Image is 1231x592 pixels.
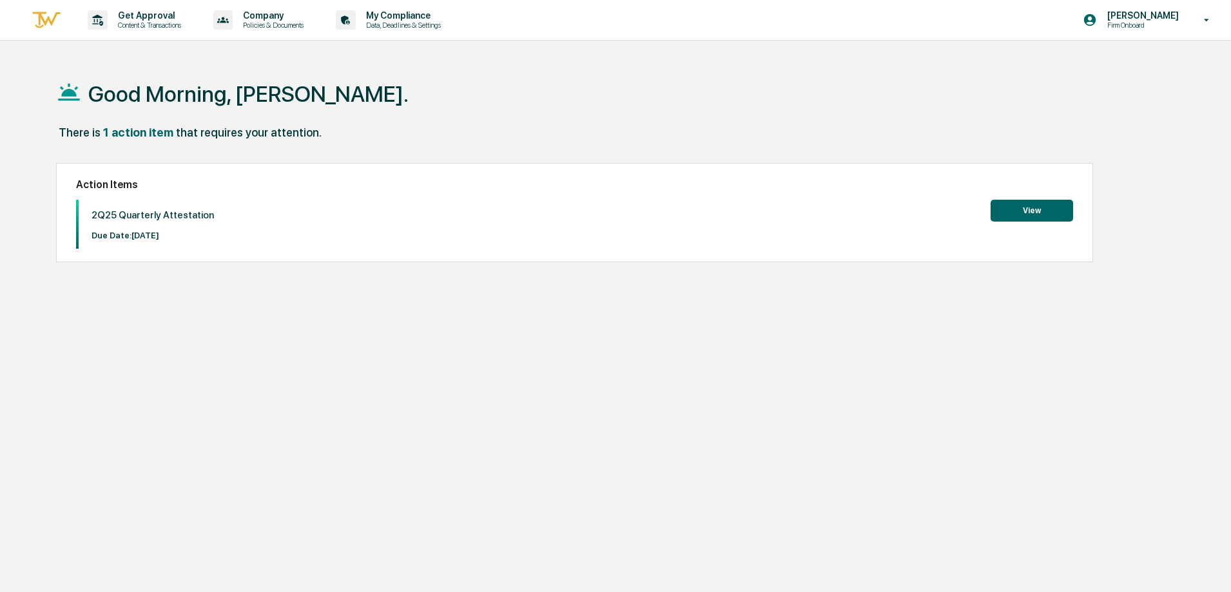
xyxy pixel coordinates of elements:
[1097,21,1185,30] p: Firm Onboard
[108,10,188,21] p: Get Approval
[31,10,62,31] img: logo
[92,209,214,221] p: 2Q25 Quarterly Attestation
[991,200,1073,222] button: View
[103,126,173,139] div: 1 action item
[76,178,1073,191] h2: Action Items
[176,126,322,139] div: that requires your attention.
[991,204,1073,216] a: View
[92,231,214,240] p: Due Date: [DATE]
[88,81,409,107] h1: Good Morning, [PERSON_NAME].
[108,21,188,30] p: Content & Transactions
[356,21,447,30] p: Data, Deadlines & Settings
[233,10,310,21] p: Company
[59,126,101,139] div: There is
[356,10,447,21] p: My Compliance
[233,21,310,30] p: Policies & Documents
[1097,10,1185,21] p: [PERSON_NAME]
